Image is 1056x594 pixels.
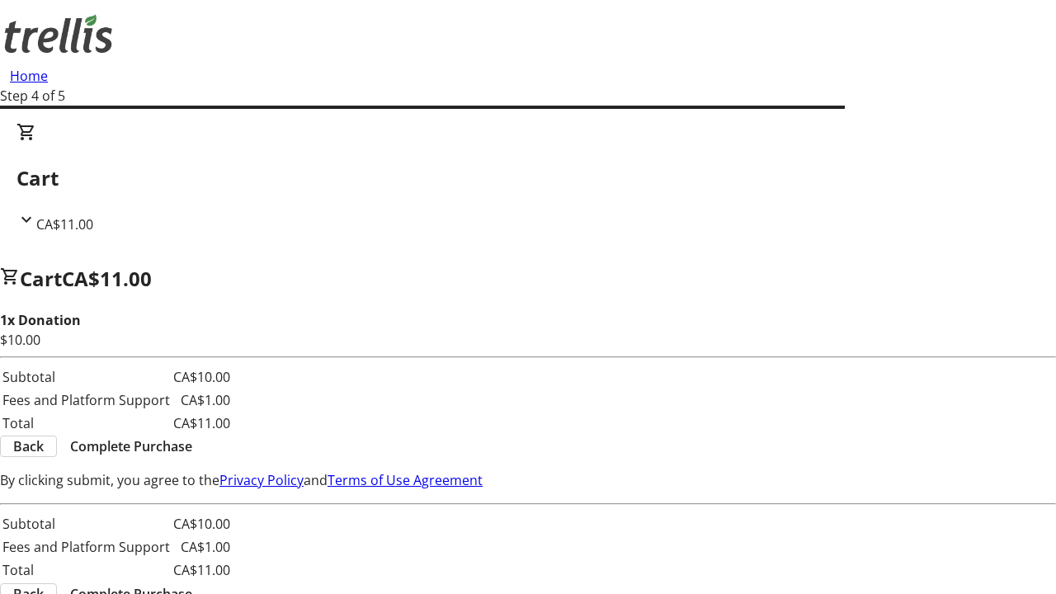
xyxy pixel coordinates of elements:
span: CA$11.00 [36,215,93,233]
td: Total [2,412,171,434]
h2: Cart [16,163,1039,193]
td: CA$1.00 [172,389,231,411]
td: CA$11.00 [172,412,231,434]
a: Terms of Use Agreement [328,471,483,489]
span: Complete Purchase [70,436,192,456]
span: Cart [20,265,62,292]
a: Privacy Policy [219,471,304,489]
span: Back [13,436,44,456]
td: Subtotal [2,513,171,535]
td: Subtotal [2,366,171,388]
td: CA$10.00 [172,513,231,535]
td: CA$10.00 [172,366,231,388]
span: CA$11.00 [62,265,152,292]
td: CA$1.00 [172,536,231,558]
td: Fees and Platform Support [2,389,171,411]
td: Fees and Platform Support [2,536,171,558]
td: CA$11.00 [172,559,231,581]
div: CartCA$11.00 [16,122,1039,234]
button: Complete Purchase [57,436,205,456]
td: Total [2,559,171,581]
